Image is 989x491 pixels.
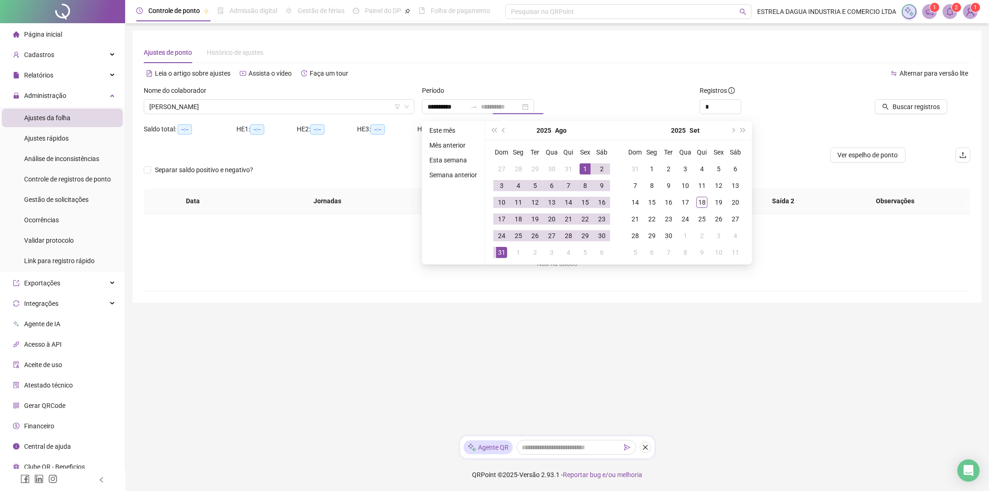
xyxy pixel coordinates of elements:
[24,341,62,348] span: Acesso à API
[13,362,19,368] span: audit
[660,227,677,244] td: 2025-09-30
[644,227,660,244] td: 2025-09-29
[217,7,224,14] span: file-done
[946,7,954,16] span: bell
[204,8,209,14] span: pushpin
[24,51,54,58] span: Cadastros
[24,216,59,224] span: Ocorrências
[357,124,417,135] div: HE 3:
[496,230,507,241] div: 24
[580,247,591,258] div: 5
[489,121,499,140] button: super-prev-year
[580,180,591,191] div: 8
[955,4,958,11] span: 2
[560,161,577,177] td: 2025-07-31
[593,161,610,177] td: 2025-08-02
[710,227,727,244] td: 2025-10-03
[493,161,510,177] td: 2025-07-27
[431,7,490,14] span: Folha de pagamento
[207,49,263,56] span: Histórico de ajustes
[930,3,939,12] sup: 1
[957,459,980,482] div: Open Intercom Messenger
[627,227,644,244] td: 2025-09-28
[13,402,19,409] span: qrcode
[13,464,19,470] span: gift
[713,163,724,174] div: 5
[740,8,747,15] span: search
[24,443,71,450] span: Central de ajuda
[644,244,660,261] td: 2025-10-06
[155,70,230,77] span: Leia o artigo sobre ajustes
[974,4,977,11] span: 1
[730,163,741,174] div: 6
[24,31,62,38] span: Página inicial
[301,70,307,77] span: history
[660,244,677,261] td: 2025-10-07
[464,440,513,454] div: Agente QR
[510,227,527,244] td: 2025-08-25
[236,124,297,135] div: HE 1:
[828,188,963,214] th: Observações
[680,213,691,225] div: 24
[680,230,691,241] div: 1
[419,7,425,14] span: book
[404,104,409,110] span: down
[395,104,400,110] span: filter
[310,70,348,77] span: Faça um tour
[543,244,560,261] td: 2025-09-03
[426,169,481,181] li: Semana anterior
[713,197,724,208] div: 19
[543,194,560,211] td: 2025-08-13
[727,194,744,211] td: 2025-09-20
[627,161,644,177] td: 2025-08-31
[527,194,543,211] td: 2025-08-12
[493,194,510,211] td: 2025-08-10
[178,124,192,135] span: --:--
[530,247,541,258] div: 2
[696,197,708,208] div: 18
[630,247,641,258] div: 5
[642,444,649,451] span: close
[24,257,95,265] span: Link para registro rápido
[713,213,724,225] div: 26
[470,103,478,110] span: to
[560,227,577,244] td: 2025-08-28
[738,121,748,140] button: super-next-year
[882,103,889,110] span: search
[710,194,727,211] td: 2025-09-19
[836,196,955,206] span: Observações
[470,103,478,110] span: swap-right
[593,211,610,227] td: 2025-08-23
[710,177,727,194] td: 2025-09-12
[727,161,744,177] td: 2025-09-06
[543,161,560,177] td: 2025-07-30
[577,244,593,261] td: 2025-09-05
[527,227,543,244] td: 2025-08-26
[546,247,557,258] div: 3
[663,213,674,225] div: 23
[646,197,657,208] div: 15
[426,125,481,136] li: Este mês
[530,197,541,208] div: 12
[155,258,959,269] div: Não há dados
[959,151,967,159] span: upload
[730,230,741,241] div: 4
[580,163,591,174] div: 1
[730,188,836,214] th: Saída 2
[527,244,543,261] td: 2025-09-02
[663,163,674,174] div: 2
[713,230,724,241] div: 3
[242,188,413,214] th: Jornadas
[644,211,660,227] td: 2025-09-22
[577,211,593,227] td: 2025-08-22
[660,144,677,161] th: Ter
[904,6,914,17] img: sparkle-icon.fc2bf0ac1784a2077858766a79e2daf3.svg
[596,163,607,174] div: 2
[543,211,560,227] td: 2025-08-20
[660,211,677,227] td: 2025-09-23
[680,197,691,208] div: 17
[644,144,660,161] th: Seg
[630,180,641,191] div: 7
[493,211,510,227] td: 2025-08-17
[646,230,657,241] div: 29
